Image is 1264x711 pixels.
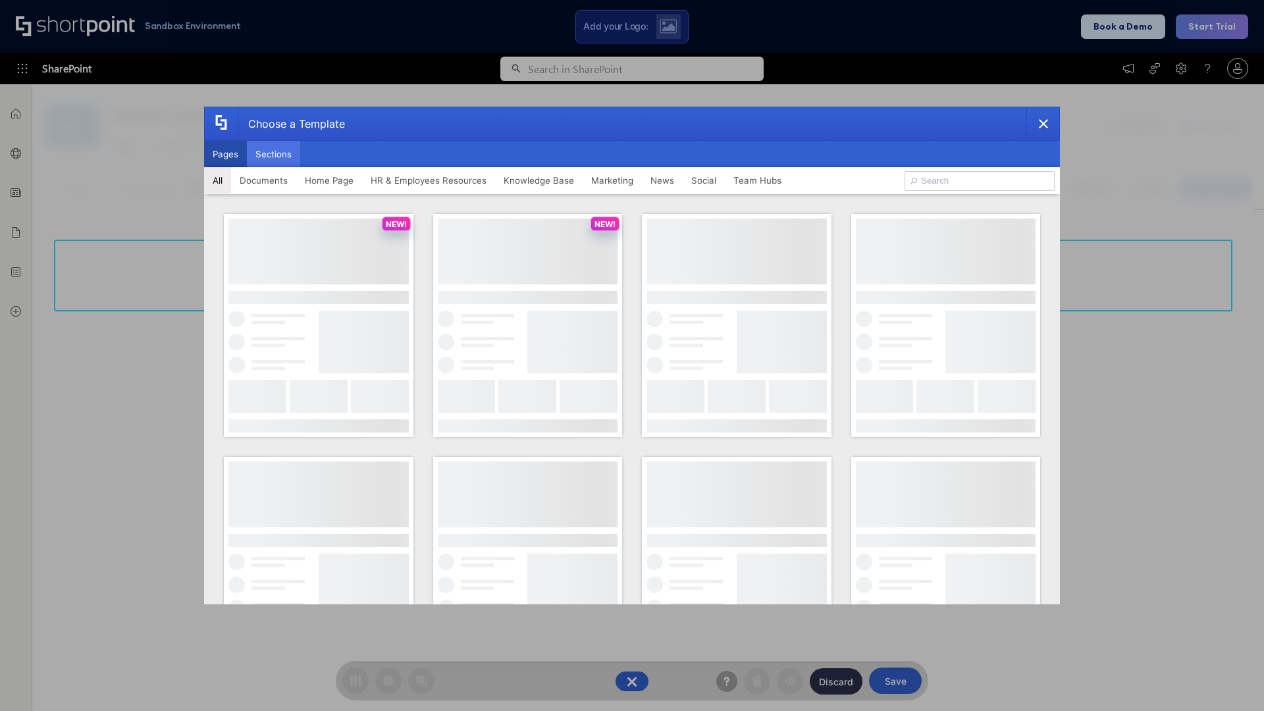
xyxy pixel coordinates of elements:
button: All [204,167,231,194]
button: Pages [204,141,247,167]
p: NEW! [594,219,616,229]
div: template selector [204,107,1060,604]
div: Choose a Template [238,107,345,140]
button: Marketing [583,167,642,194]
button: News [642,167,683,194]
input: Search [905,171,1055,191]
p: NEW! [386,219,407,229]
button: Documents [231,167,296,194]
button: Sections [247,141,300,167]
button: Home Page [296,167,362,194]
iframe: Chat Widget [1198,648,1264,711]
button: Knowledge Base [495,167,583,194]
button: Social [683,167,725,194]
button: Team Hubs [725,167,790,194]
button: HR & Employees Resources [362,167,495,194]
